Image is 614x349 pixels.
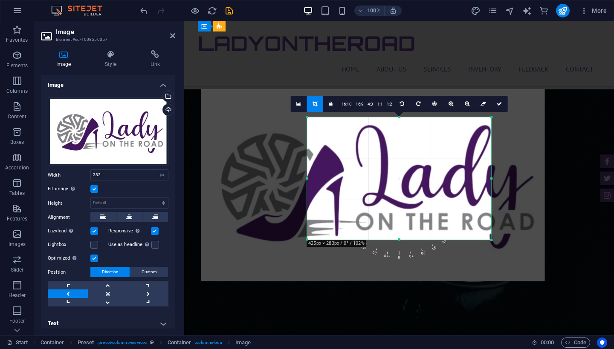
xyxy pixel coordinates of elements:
p: Content [8,113,26,120]
label: Alignment [48,212,90,223]
span: More [580,6,607,15]
i: Publish [558,6,568,16]
span: Click to select. Double-click to edit [41,338,64,348]
i: Design (Ctrl+Alt+Y) [471,6,481,16]
label: Width [48,173,90,177]
p: Boxes [10,139,24,146]
button: Click here to leave preview mode and continue editing [190,6,200,16]
h3: Element #ed-1008550357 [56,36,158,43]
i: Commerce [539,6,549,16]
i: Undo: Change image (Ctrl+Z) [139,6,149,16]
button: Custom [130,267,168,277]
label: Responsive [108,226,151,236]
a: 1:1 [375,96,385,112]
button: More [576,4,610,17]
span: Click to select. Double-click to edit [78,338,94,348]
p: Elements [6,62,28,69]
a: Confirm [492,96,508,112]
h4: Image [41,75,175,90]
p: Images [9,241,26,248]
a: Rotate right 90° [411,96,427,112]
button: 100% [354,6,385,16]
label: Optimized [48,253,90,263]
label: Use as headline [108,240,151,250]
a: Reset [475,96,492,112]
i: Save (Ctrl+S) [224,6,234,16]
label: Lightbox [48,240,90,250]
p: Columns [6,88,28,94]
h4: Image [41,50,90,68]
button: Usercentrics [597,338,607,348]
p: Favorites [6,37,28,43]
button: Direction [90,267,130,277]
button: undo [139,6,149,16]
a: Center [427,96,443,112]
i: Navigator [505,6,515,16]
i: This element is a customizable preset [150,340,154,345]
span: Custom [142,267,157,277]
p: Footer [9,318,25,324]
a: Zoom out [459,96,475,112]
p: Tables [9,190,25,197]
label: Fit image [48,184,90,194]
p: Features [7,215,27,222]
a: 16:9 [353,96,365,112]
a: 1:2 [385,96,394,112]
button: navigator [505,6,515,16]
h4: Style [90,50,135,68]
i: Reload page [207,6,217,16]
div: 425px × 283px / 0° / 102% [307,240,366,247]
span: Code [565,338,586,348]
span: 00 00 [541,338,554,348]
a: Zoom in [443,96,459,112]
a: Click to cancel selection. Double-click to open Pages [7,338,28,348]
label: Lazyload [48,226,90,236]
a: 4:3 [365,96,375,112]
nav: breadcrumb [41,338,251,348]
a: Keep aspect ratio [323,96,339,112]
a: Select files from the file manager, stock photos, or upload file(s) [291,96,307,112]
span: . columns-box [195,338,222,348]
button: text_generator [522,6,532,16]
a: Crop mode [307,96,323,112]
button: pages [488,6,498,16]
p: Header [9,292,26,299]
button: publish [556,4,570,17]
p: Accordion [5,164,29,171]
button: Code [561,338,590,348]
i: AI Writer [522,6,532,16]
p: Slider [11,266,24,273]
span: Click to select. Double-click to edit [235,338,251,348]
span: Click to select. Double-click to edit [168,338,191,348]
a: 16:10 [339,96,354,112]
button: design [471,6,481,16]
span: Direction [102,267,119,277]
h2: Image [56,28,175,36]
span: . preset-columns-services [97,338,147,348]
button: save [224,6,234,16]
label: Position [48,267,90,277]
h4: Text [41,313,175,334]
a: Rotate left 90° [394,96,411,112]
button: commerce [539,6,549,16]
button: reload [207,6,217,16]
i: On resize automatically adjust zoom level to fit chosen device. [389,7,397,14]
label: Height [48,201,90,206]
div: d5a4020e01271e5a67887501c6208713-Photoroom2-1fhOlL8udjxQXN48yi5U_A.jpg [48,97,168,166]
h4: Link [135,50,175,68]
img: Editor Logo [49,6,113,16]
span: : [547,339,548,346]
h6: 100% [367,6,381,16]
i: Pages (Ctrl+Alt+S) [488,6,498,16]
